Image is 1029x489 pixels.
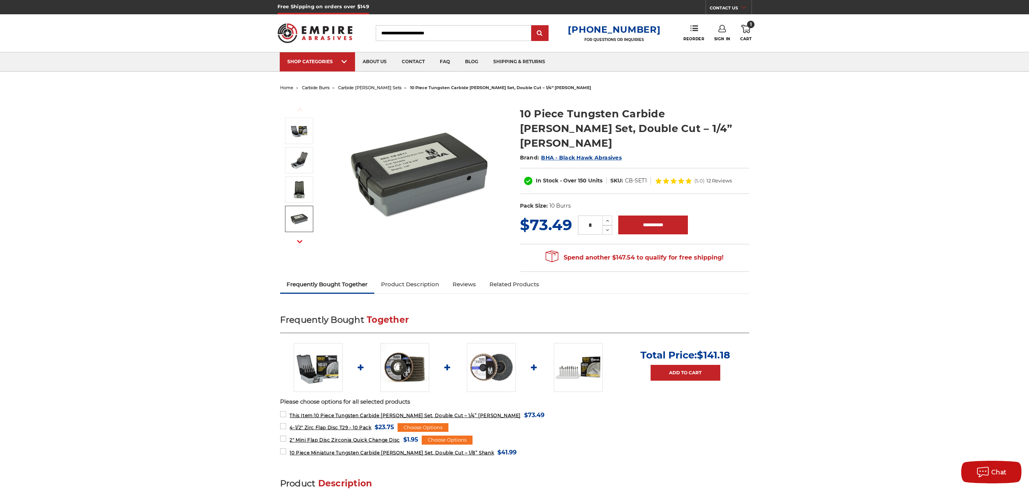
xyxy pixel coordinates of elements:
[710,4,752,14] a: CONTACT US
[961,461,1021,483] button: Chat
[588,177,602,184] span: Units
[291,234,309,250] button: Next
[568,24,660,35] a: [PHONE_NUMBER]
[287,59,348,64] div: SHOP CATEGORIES
[290,413,521,418] span: 10 Piece Tungsten Carbide [PERSON_NAME] Set, Double Cut – 1/4” [PERSON_NAME]
[740,25,752,41] a: 1 Cart
[520,202,548,210] dt: Pack Size:
[280,314,364,325] span: Frequently Bought
[457,52,486,71] a: blog
[520,154,540,161] span: Brand:
[280,398,749,406] p: Please choose options for all selected products
[520,106,749,150] h1: 10 Piece Tungsten Carbide [PERSON_NAME] Set, Double Cut – 1/4” [PERSON_NAME]
[640,349,730,361] p: Total Price:
[524,410,544,420] span: $73.49
[536,177,558,184] span: In Stock
[290,210,309,228] img: burs for metal grinding pack
[355,52,394,71] a: about us
[683,25,704,41] a: Reorder
[578,177,587,184] span: 150
[367,314,409,325] span: Together
[520,216,572,234] span: $73.49
[560,177,576,184] span: - Over
[610,177,623,185] dt: SKU:
[546,254,724,261] span: Spend another $147.54 to qualify for free shipping!
[394,52,432,71] a: contact
[280,276,375,293] a: Frequently Bought Together
[345,99,495,249] img: BHA Carbide Burr 10 Piece Set, Double Cut with 1/4" Shanks
[280,85,293,90] a: home
[651,365,720,381] a: Add to Cart
[403,434,418,445] span: $1.95
[374,276,446,293] a: Product Description
[290,121,309,140] img: BHA Carbide Burr 10 Piece Set, Double Cut with 1/4" Shanks
[541,154,622,161] a: BHA - Black Hawk Abrasives
[432,52,457,71] a: faq
[338,85,401,90] a: carbide [PERSON_NAME] sets
[290,180,309,199] img: carbide bit pack
[549,202,571,210] dd: 10 Burrs
[694,178,704,183] span: (5.0)
[294,343,343,392] img: BHA Carbide Burr 10 Piece Set, Double Cut with 1/4" Shanks
[568,37,660,42] p: FOR QUESTIONS OR INQUIRIES
[625,177,647,185] dd: CB-SET1
[398,423,448,432] div: Choose Options
[714,36,730,41] span: Sign In
[375,422,394,432] span: $23.75
[290,425,371,430] span: 4-1/2" Zirc Flap Disc T29 - 10 Pack
[747,21,755,28] span: 1
[318,478,372,489] span: Description
[740,36,752,41] span: Cart
[302,85,329,90] a: carbide burrs
[291,102,309,118] button: Previous
[422,436,473,445] div: Choose Options
[483,276,546,293] a: Related Products
[410,85,591,90] span: 10 piece tungsten carbide [PERSON_NAME] set, double cut – 1/4” [PERSON_NAME]
[280,478,316,489] span: Product
[277,18,353,48] img: Empire Abrasives
[991,469,1007,476] span: Chat
[486,52,553,71] a: shipping & returns
[706,178,732,183] span: 12 Reviews
[497,447,517,457] span: $41.99
[532,26,547,41] input: Submit
[290,151,309,170] img: 10 piece tungsten carbide double cut burr kit
[290,437,399,443] span: 2" Mini Flap Disc Zirconia Quick Change Disc
[446,276,483,293] a: Reviews
[290,413,314,418] strong: This Item:
[683,36,704,41] span: Reorder
[697,349,730,361] span: $141.18
[290,450,494,456] span: 10 Piece Miniature Tungsten Carbide [PERSON_NAME] Set, Double Cut – 1/8” Shank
